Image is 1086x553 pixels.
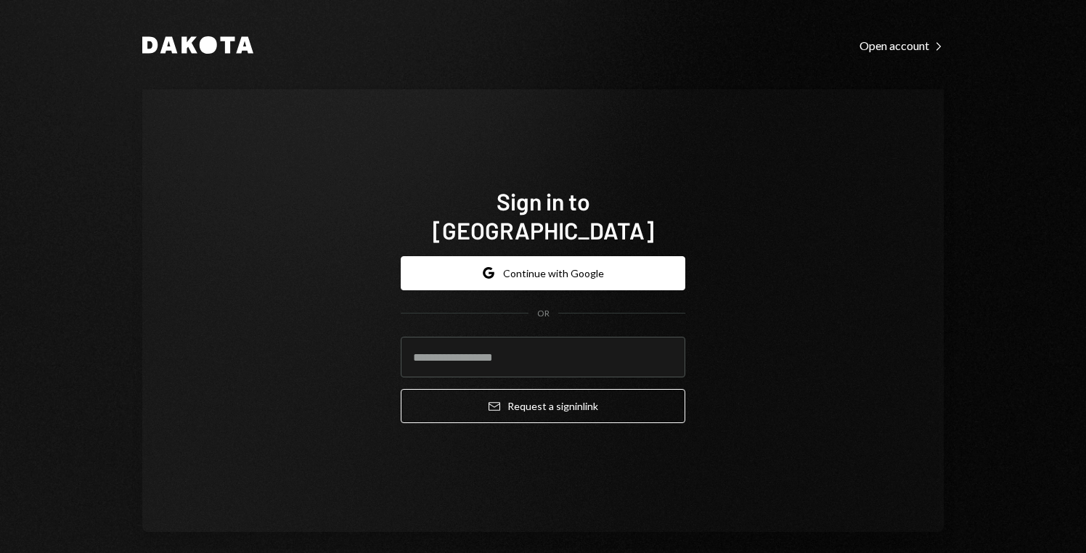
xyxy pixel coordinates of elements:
button: Continue with Google [401,256,685,290]
h1: Sign in to [GEOGRAPHIC_DATA] [401,187,685,245]
button: Request a signinlink [401,389,685,423]
div: Open account [860,38,944,53]
a: Open account [860,37,944,53]
div: OR [537,308,550,320]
